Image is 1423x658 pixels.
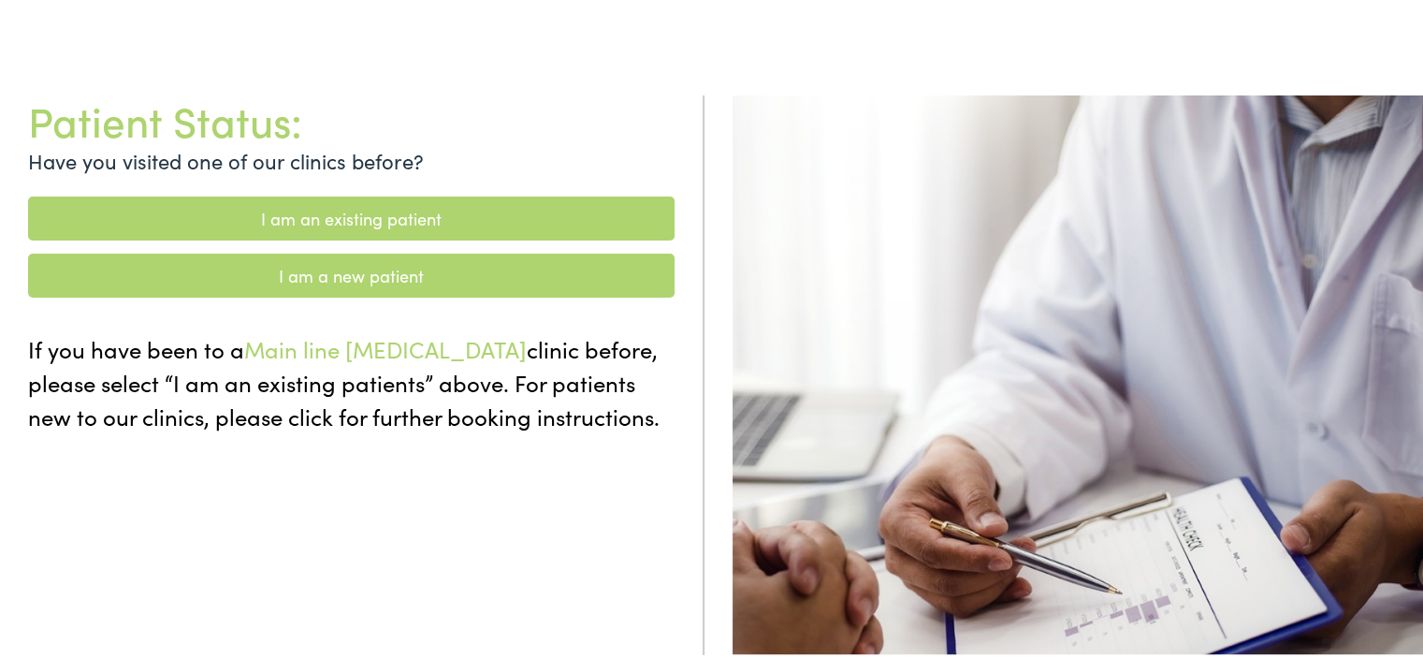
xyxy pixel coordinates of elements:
h1: Patient Status: [28,93,675,142]
p: Have you visited one of our clinics before? [28,142,675,173]
p: If you have been to a clinic before, please select “I am an existing patients” above. For patient... [28,329,675,431]
span: Main line [MEDICAL_DATA] [244,330,527,361]
a: I am a new patient [28,251,675,295]
a: I am an existing patient [28,194,675,238]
